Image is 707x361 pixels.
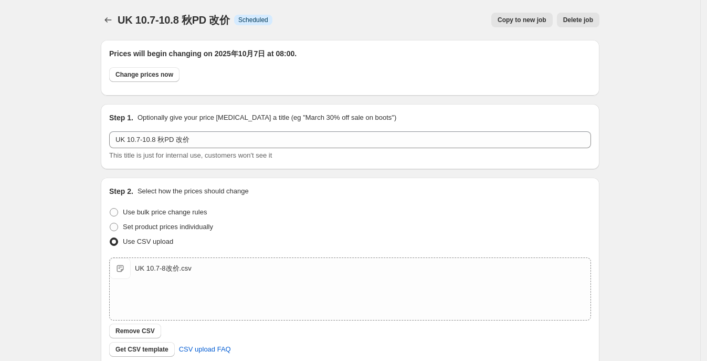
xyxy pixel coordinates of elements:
[109,324,161,338] button: Remove CSV
[138,186,249,197] p: Select how the prices should change
[123,208,207,216] span: Use bulk price change rules
[109,151,272,159] span: This title is just for internal use, customers won't see it
[115,70,173,79] span: Change prices now
[109,131,591,148] input: 30% off holiday sale
[109,186,133,197] h2: Step 2.
[109,342,175,357] button: Get CSV template
[118,14,230,26] span: UK 10.7-10.8 秋PD 改价
[115,345,168,354] span: Get CSV template
[109,48,591,59] h2: Prices will begin changing on 2025年10月7日 at 08:00.
[138,112,396,123] p: Optionally give your price [MEDICAL_DATA] a title (eg "March 30% off sale on boots")
[109,112,133,123] h2: Step 1.
[179,344,231,355] span: CSV upload FAQ
[123,223,213,231] span: Set product prices individually
[498,16,546,24] span: Copy to new job
[491,13,553,27] button: Copy to new job
[238,16,268,24] span: Scheduled
[123,238,173,245] span: Use CSV upload
[135,263,192,274] div: UK 10.7-8改价.csv
[563,16,593,24] span: Delete job
[109,67,180,82] button: Change prices now
[173,341,237,358] a: CSV upload FAQ
[115,327,155,335] span: Remove CSV
[101,13,115,27] button: Price change jobs
[557,13,599,27] button: Delete job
